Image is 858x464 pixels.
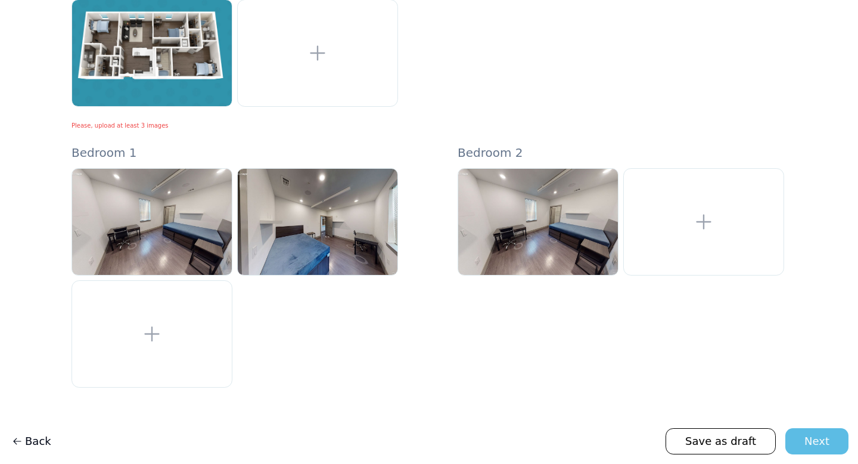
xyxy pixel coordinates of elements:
[804,433,829,450] div: Next
[72,169,232,275] img: listing/cmfolcl8c00dv2zvm2gdrcaf4/b2k1y82qfdoef9umcoiupcis
[458,144,784,161] p: Bedroom 2
[71,121,820,130] li: Please, upload at least 3 images
[238,169,397,275] img: listing/cmfolcl8c00dv2zvm2gdrcaf4/vys2e3m58m12064a8vtyhy3q
[10,428,66,454] a: Back
[458,169,618,275] img: listing/cmfolcl8c00dv2zvm2gdrcaf4/n0bdt8cp543u6rot0fdd7k1y
[666,428,776,454] a: Save as draft
[12,433,51,450] span: Back
[71,144,434,161] p: Bedroom 1
[785,428,848,454] button: Next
